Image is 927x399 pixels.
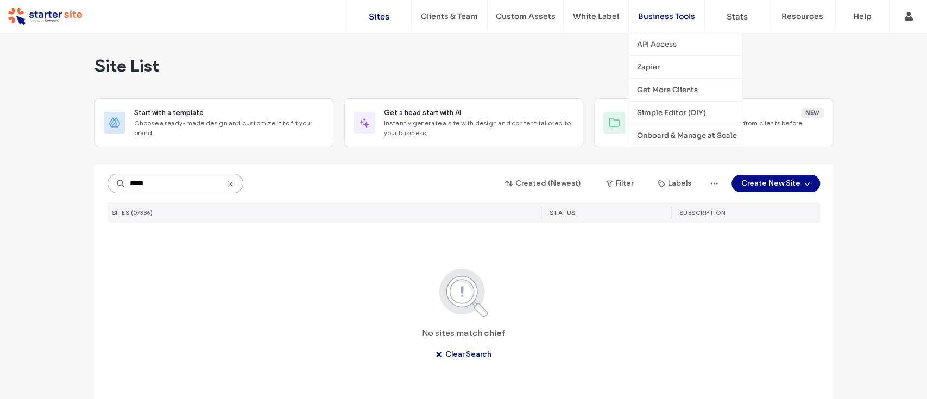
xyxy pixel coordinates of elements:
span: Choose a ready-made design and customize it to fit your brand. [134,118,324,138]
label: Zapier [637,62,660,72]
button: Clear Search [426,346,501,363]
label: White Label [573,11,619,21]
button: Filter [595,175,644,192]
span: Instantly generate a site with design and content tailored to your business. [384,118,574,138]
label: Custom Assets [496,11,556,21]
div: Collect content firstNewGather text, images, and branding from clients before building. [594,98,833,147]
span: Help [24,8,47,17]
label: Business Tools [638,11,695,21]
label: Simple Editor (DIY) [637,108,706,117]
button: Create New Site [731,175,820,192]
label: Stats [727,11,748,22]
span: Start with a template [134,107,204,118]
div: Start with a templateChoose a ready-made design and customize it to fit your brand. [94,98,333,147]
label: API Access [637,40,677,49]
span: SUBSCRIPTION [679,209,726,217]
span: Get a head start with AI [384,107,461,118]
label: Get More Clients [637,85,698,94]
div: Get a head start with AIInstantly generate a site with design and content tailored to your business. [344,98,583,147]
span: Site List [94,55,159,77]
img: search.svg [424,267,503,319]
a: Get More Clients [637,79,742,101]
label: Clients & Team [421,11,478,21]
a: Zapier [637,56,742,78]
a: API Access [637,33,742,55]
div: New [801,108,824,118]
label: Sites [369,11,389,22]
label: Help [853,11,872,21]
button: Created (Newest) [496,175,591,192]
label: Resources [781,11,823,21]
span: No sites match [422,327,482,339]
span: chief [484,327,506,339]
label: Onboard & Manage at Scale [637,131,737,140]
a: Onboard & Manage at Scale [637,124,742,147]
a: Simple Editor (DIY) [637,102,742,124]
button: Labels [648,175,701,192]
span: SITES (0/386) [112,209,153,217]
span: STATUS [550,209,576,217]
